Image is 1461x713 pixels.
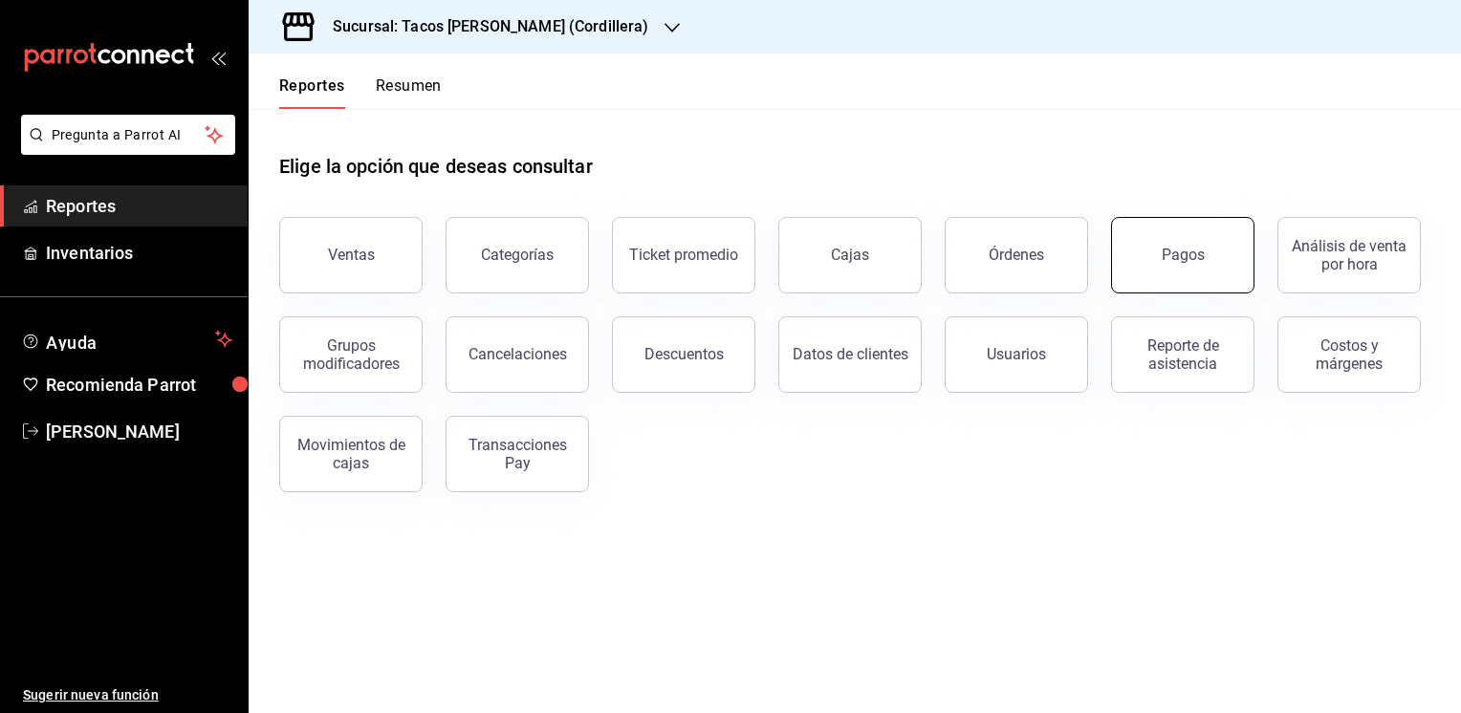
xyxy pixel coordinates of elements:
span: Pregunta a Parrot AI [52,125,206,145]
a: Cajas [778,217,922,293]
button: Usuarios [945,316,1088,393]
div: Usuarios [987,345,1046,363]
button: Reportes [279,76,345,109]
div: Grupos modificadores [292,336,410,373]
h3: Sucursal: Tacos [PERSON_NAME] (Cordillera) [317,15,649,38]
div: Costos y márgenes [1290,336,1408,373]
div: Descuentos [644,345,724,363]
span: Sugerir nueva función [23,685,232,705]
button: Pagos [1111,217,1254,293]
div: navigation tabs [279,76,442,109]
button: Categorías [446,217,589,293]
div: Movimientos de cajas [292,436,410,472]
a: Pregunta a Parrot AI [13,139,235,159]
div: Datos de clientes [793,345,908,363]
button: Movimientos de cajas [279,416,423,492]
div: Ticket promedio [629,246,738,264]
div: Ventas [328,246,375,264]
button: Reporte de asistencia [1111,316,1254,393]
span: Reportes [46,193,232,219]
div: Cancelaciones [469,345,567,363]
button: open_drawer_menu [210,50,226,65]
button: Ventas [279,217,423,293]
button: Descuentos [612,316,755,393]
span: [PERSON_NAME] [46,419,232,444]
span: Ayuda [46,328,207,351]
div: Órdenes [989,246,1044,264]
button: Datos de clientes [778,316,922,393]
button: Análisis de venta por hora [1277,217,1421,293]
div: Transacciones Pay [458,436,577,472]
button: Pregunta a Parrot AI [21,115,235,155]
div: Pagos [1162,246,1205,264]
button: Costos y márgenes [1277,316,1421,393]
button: Órdenes [945,217,1088,293]
div: Análisis de venta por hora [1290,237,1408,273]
button: Transacciones Pay [446,416,589,492]
div: Cajas [831,244,870,267]
h1: Elige la opción que deseas consultar [279,152,593,181]
button: Ticket promedio [612,217,755,293]
button: Grupos modificadores [279,316,423,393]
span: Inventarios [46,240,232,266]
div: Reporte de asistencia [1123,336,1242,373]
button: Cancelaciones [446,316,589,393]
div: Categorías [481,246,554,264]
span: Recomienda Parrot [46,372,232,398]
button: Resumen [376,76,442,109]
